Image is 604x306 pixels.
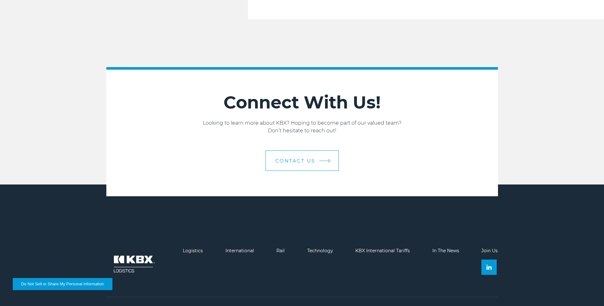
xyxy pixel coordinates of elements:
[487,265,492,270] img: Linkedin
[183,248,203,254] a: Logistics
[481,248,498,254] a: Join Us
[276,248,285,254] a: Rail
[106,119,498,135] p: Looking to learn more about KBX? Hoping to become part of our valued team? Don’t hesitate to reac...
[307,248,333,254] a: Technology
[266,150,339,171] a: Contact us arrow arrow
[432,248,459,254] a: In The News
[106,92,498,113] h2: Connect With Us!
[106,248,160,280] img: kbx logo
[225,248,254,254] a: International
[328,159,331,163] img: arrow
[355,248,410,254] a: KBX International Tariffs
[275,158,315,163] span: Contact us
[13,278,112,290] button: Do Not Sell or Share My Personal Information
